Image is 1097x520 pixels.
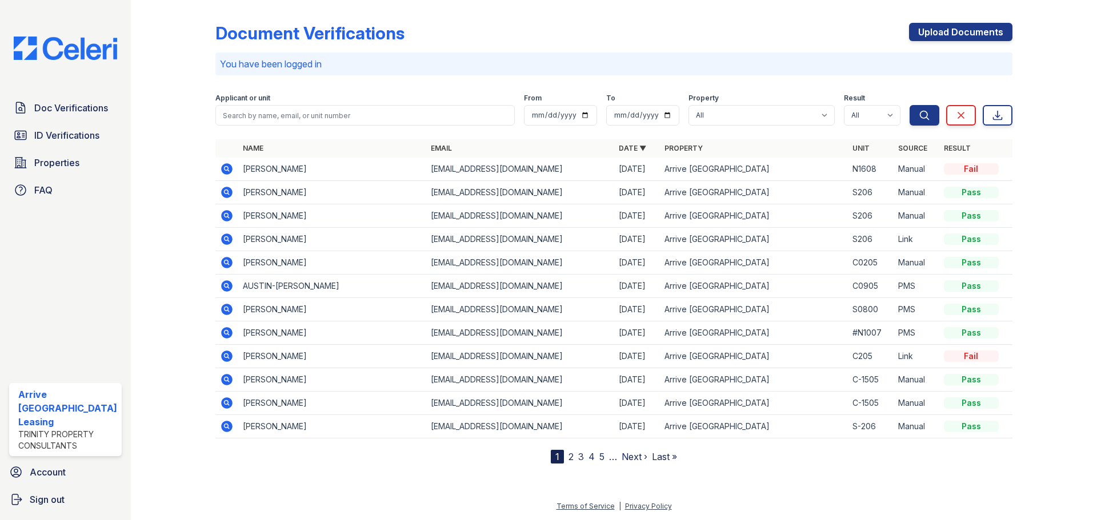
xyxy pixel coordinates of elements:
div: Document Verifications [215,23,405,43]
a: Unit [852,144,870,152]
a: FAQ [9,179,122,201]
td: [DATE] [614,298,660,321]
td: [DATE] [614,204,660,228]
td: Arrive [GEOGRAPHIC_DATA] [660,321,848,345]
td: Arrive [GEOGRAPHIC_DATA] [660,204,848,228]
td: PMS [894,275,939,298]
td: AUSTIN-[PERSON_NAME] [238,275,426,298]
div: Pass [944,210,999,221]
td: [DATE] [614,228,660,251]
td: [DATE] [614,392,660,415]
td: Arrive [GEOGRAPHIC_DATA] [660,158,848,181]
td: #N1007 [848,321,894,345]
td: [EMAIL_ADDRESS][DOMAIN_NAME] [426,251,614,275]
td: Manual [894,415,939,438]
td: [DATE] [614,181,660,204]
td: [PERSON_NAME] [238,368,426,392]
td: Arrive [GEOGRAPHIC_DATA] [660,181,848,204]
td: Arrive [GEOGRAPHIC_DATA] [660,415,848,438]
label: Applicant or unit [215,94,270,103]
a: Property [664,144,703,152]
td: [PERSON_NAME] [238,321,426,345]
a: Properties [9,151,122,174]
td: [DATE] [614,415,660,438]
a: ID Verifications [9,124,122,147]
td: C0205 [848,251,894,275]
td: [EMAIL_ADDRESS][DOMAIN_NAME] [426,345,614,368]
a: Next › [622,451,647,462]
td: [EMAIL_ADDRESS][DOMAIN_NAME] [426,228,614,251]
td: [PERSON_NAME] [238,181,426,204]
td: Arrive [GEOGRAPHIC_DATA] [660,275,848,298]
td: Manual [894,392,939,415]
div: Arrive [GEOGRAPHIC_DATA] Leasing [18,388,117,429]
td: S206 [848,204,894,228]
td: [DATE] [614,368,660,392]
a: Source [898,144,927,152]
td: C205 [848,345,894,368]
td: [DATE] [614,345,660,368]
td: Manual [894,158,939,181]
span: Account [30,465,66,479]
td: [DATE] [614,275,660,298]
a: 4 [588,451,595,462]
td: [EMAIL_ADDRESS][DOMAIN_NAME] [426,158,614,181]
td: S0800 [848,298,894,321]
td: C-1505 [848,392,894,415]
a: Account [5,461,126,483]
div: 1 [551,450,564,463]
td: [EMAIL_ADDRESS][DOMAIN_NAME] [426,298,614,321]
td: S206 [848,228,894,251]
td: [PERSON_NAME] [238,345,426,368]
a: Privacy Policy [625,502,672,510]
td: [EMAIL_ADDRESS][DOMAIN_NAME] [426,392,614,415]
a: 2 [568,451,574,462]
td: C0905 [848,275,894,298]
div: Pass [944,187,999,198]
td: [DATE] [614,158,660,181]
td: Link [894,228,939,251]
div: Pass [944,304,999,315]
img: CE_Logo_Blue-a8612792a0a2168367f1c8372b55b34899dd931a85d93a1a3d3e32e68fde9ad4.png [5,37,126,60]
a: Email [431,144,452,152]
span: … [609,450,617,463]
label: To [606,94,615,103]
span: Doc Verifications [34,101,108,115]
div: Trinity Property Consultants [18,429,117,452]
label: Result [844,94,865,103]
td: Arrive [GEOGRAPHIC_DATA] [660,298,848,321]
td: Manual [894,181,939,204]
td: [PERSON_NAME] [238,158,426,181]
a: Name [243,144,263,152]
p: You have been logged in [220,57,1008,71]
td: [EMAIL_ADDRESS][DOMAIN_NAME] [426,321,614,345]
td: S206 [848,181,894,204]
td: [PERSON_NAME] [238,392,426,415]
td: Manual [894,204,939,228]
td: Link [894,345,939,368]
div: Pass [944,374,999,385]
div: | [619,502,621,510]
td: [EMAIL_ADDRESS][DOMAIN_NAME] [426,181,614,204]
td: PMS [894,321,939,345]
span: Sign out [30,493,65,506]
td: [DATE] [614,321,660,345]
label: Property [688,94,719,103]
a: Doc Verifications [9,96,122,119]
td: [PERSON_NAME] [238,228,426,251]
div: Fail [944,163,999,175]
td: Arrive [GEOGRAPHIC_DATA] [660,251,848,275]
td: [PERSON_NAME] [238,204,426,228]
td: [EMAIL_ADDRESS][DOMAIN_NAME] [426,415,614,438]
span: ID Verifications [34,128,99,142]
a: Sign out [5,488,126,511]
td: [EMAIL_ADDRESS][DOMAIN_NAME] [426,275,614,298]
a: Last » [652,451,677,462]
td: Manual [894,251,939,275]
td: [PERSON_NAME] [238,415,426,438]
div: Fail [944,350,999,362]
td: [DATE] [614,251,660,275]
a: 3 [578,451,584,462]
td: C-1505 [848,368,894,392]
span: FAQ [34,183,53,197]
